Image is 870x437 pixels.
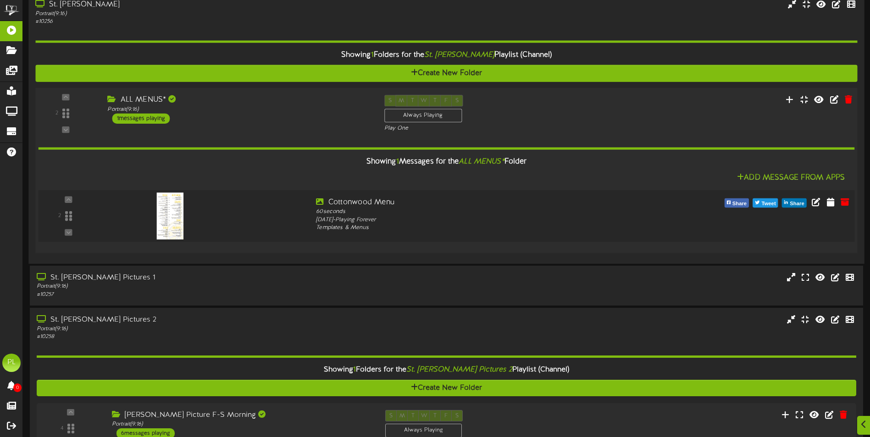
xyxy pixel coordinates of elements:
[112,113,170,123] div: 1 messages playing
[35,10,370,18] div: Portrait ( 9:16 )
[37,273,370,283] div: St. [PERSON_NAME] Pictures 1
[353,366,356,374] span: 1
[37,291,370,299] div: # 10257
[37,283,370,290] div: Portrait ( 9:16 )
[316,216,645,224] div: [DATE] - Playing Forever
[157,192,183,239] img: 422cbb9f-b027-4ccd-a5fb-5471de336138.png
[753,198,778,207] button: Tweet
[724,198,749,207] button: Share
[37,380,856,397] button: Create New Folder
[2,354,21,372] div: PL
[31,152,861,172] div: Showing Messages for the Folder
[782,198,807,207] button: Share
[28,45,864,65] div: Showing Folders for the Playlist (Channel)
[107,95,370,105] div: ALL MENUS*
[406,366,512,374] i: St. [PERSON_NAME] Pictures 2
[316,224,645,232] div: Templates & Menus
[788,198,806,208] span: Share
[30,360,863,380] div: Showing Folders for the Playlist (Channel)
[37,325,370,333] div: Portrait ( 9:16 )
[112,410,371,421] div: [PERSON_NAME] Picture F-S Morning
[424,50,494,59] i: St. [PERSON_NAME]
[731,198,748,208] span: Share
[37,333,370,341] div: # 10258
[35,18,370,26] div: # 10256
[112,421,371,428] div: Portrait ( 9:16 )
[384,125,578,132] div: Play One
[316,208,645,216] div: 60 seconds
[384,109,462,122] div: Always Playing
[734,172,848,183] button: Add Message From Apps
[107,105,370,113] div: Portrait ( 9:16 )
[13,383,22,392] span: 0
[371,50,374,59] span: 1
[316,197,645,208] div: Cottonwood Menu
[35,65,857,82] button: Create New Folder
[459,158,504,166] i: ALL MENUS*
[396,158,399,166] span: 1
[385,424,462,437] div: Always Playing
[37,315,370,325] div: St. [PERSON_NAME] Pictures 2
[759,198,777,208] span: Tweet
